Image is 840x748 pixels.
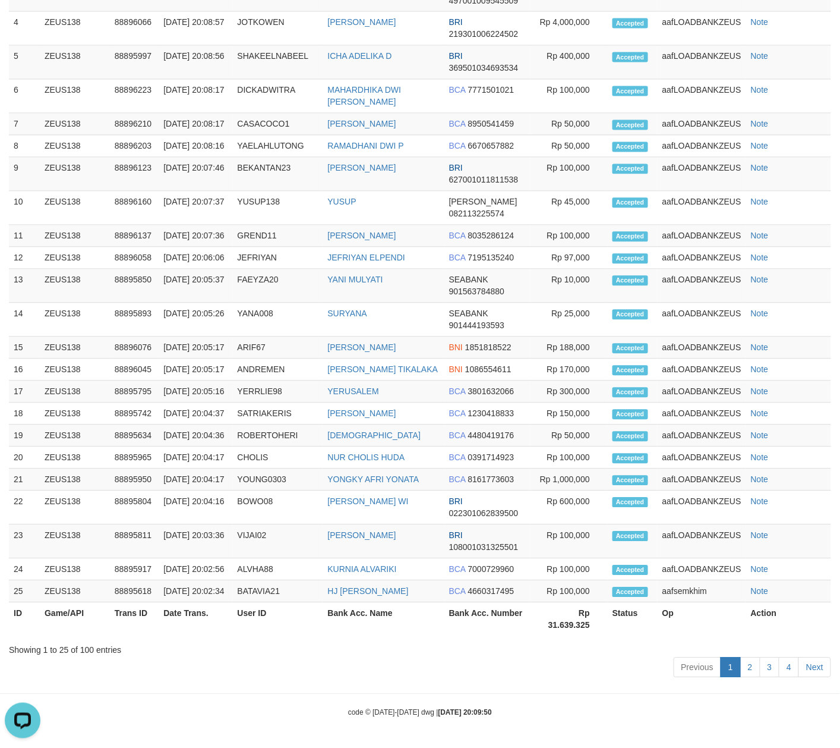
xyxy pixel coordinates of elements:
a: 4 [779,658,799,678]
a: Note [751,120,769,129]
span: BCA [449,253,466,263]
td: aafLOADBANKZEUS [658,114,746,136]
a: Note [751,475,769,485]
span: Copy 4660317495 to clipboard [468,587,514,596]
th: Status [608,603,658,637]
td: Rp 188,000 [530,337,608,359]
span: BRI [449,531,463,540]
td: 7 [9,114,40,136]
td: ZEUS138 [40,191,110,225]
td: 88895811 [110,525,159,559]
span: Copy 1230418833 to clipboard [468,409,514,419]
td: ZEUS138 [40,559,110,581]
td: 15 [9,337,40,359]
span: Copy 8035286124 to clipboard [468,231,514,241]
td: 18 [9,403,40,425]
td: CHOLIS [233,447,323,469]
span: Accepted [612,232,648,242]
td: ZEUS138 [40,247,110,269]
span: [PERSON_NAME] [449,197,517,207]
td: [DATE] 20:04:37 [159,403,232,425]
td: 9 [9,158,40,191]
span: BCA [449,431,466,441]
td: [DATE] 20:02:56 [159,559,232,581]
span: Accepted [612,388,648,398]
a: ICHA ADELIKA D [328,52,392,61]
td: ROBERTOHERI [233,425,323,447]
span: Copy 901563784880 to clipboard [449,287,504,297]
a: Note [751,52,769,61]
td: 88896076 [110,337,159,359]
span: BCA [449,453,466,463]
td: 88896203 [110,136,159,158]
td: aafLOADBANKZEUS [658,381,746,403]
td: ZEUS138 [40,269,110,303]
span: Copy 369501034693534 to clipboard [449,64,519,73]
td: ZEUS138 [40,525,110,559]
span: Accepted [612,565,648,576]
span: Accepted [612,454,648,464]
td: 19 [9,425,40,447]
td: [DATE] 20:08:17 [159,80,232,114]
span: Accepted [612,52,648,62]
td: aafLOADBANKZEUS [658,46,746,80]
a: MAHARDHIKA DWI [PERSON_NAME] [328,86,402,107]
a: Note [751,387,769,397]
td: ZEUS138 [40,12,110,46]
a: Note [751,197,769,207]
span: Accepted [612,476,648,486]
span: Accepted [612,18,648,29]
span: BCA [449,142,466,151]
td: 13 [9,269,40,303]
td: 16 [9,359,40,381]
td: 11 [9,225,40,247]
button: Open LiveChat chat widget [5,5,40,40]
td: 88896210 [110,114,159,136]
td: Rp 100,000 [530,80,608,114]
td: Rp 50,000 [530,425,608,447]
td: [DATE] 20:05:26 [159,303,232,337]
a: [DEMOGRAPHIC_DATA] [328,431,421,441]
td: [DATE] 20:02:34 [159,581,232,603]
span: Copy 4480419176 to clipboard [468,431,514,441]
span: Copy 901444193593 to clipboard [449,321,504,331]
td: [DATE] 20:05:17 [159,359,232,381]
span: Copy 7000729960 to clipboard [468,565,514,574]
th: Date Trans. [159,603,232,637]
td: aafLOADBANKZEUS [658,158,746,191]
td: 22 [9,491,40,525]
a: 2 [740,658,760,678]
td: CASACOCO1 [233,114,323,136]
td: ZEUS138 [40,80,110,114]
td: Rp 400,000 [530,46,608,80]
td: ZEUS138 [40,359,110,381]
td: 14 [9,303,40,337]
span: Copy 7771501021 to clipboard [468,86,514,95]
td: Rp 25,000 [530,303,608,337]
a: Note [751,587,769,596]
td: aafsemkhim [658,581,746,603]
td: aafLOADBANKZEUS [658,303,746,337]
td: Rp 100,000 [530,447,608,469]
a: YONGKY AFRI YONATA [328,475,419,485]
a: Note [751,231,769,241]
span: Accepted [612,276,648,286]
a: 3 [760,658,780,678]
span: Accepted [612,366,648,376]
td: ARIF67 [233,337,323,359]
a: RAMADHANI DWI P [328,142,404,151]
td: 23 [9,525,40,559]
span: BCA [449,475,466,485]
span: Accepted [612,164,648,174]
span: SEABANK [449,309,488,319]
span: BNI [449,365,463,375]
td: Rp 1,000,000 [530,469,608,491]
th: Rp 31.639.325 [530,603,608,637]
span: Accepted [612,432,648,442]
td: 88896223 [110,80,159,114]
td: BOWO08 [233,491,323,525]
span: Copy 8950541459 to clipboard [468,120,514,129]
td: aafLOADBANKZEUS [658,491,746,525]
td: ZEUS138 [40,491,110,525]
span: Accepted [612,310,648,320]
